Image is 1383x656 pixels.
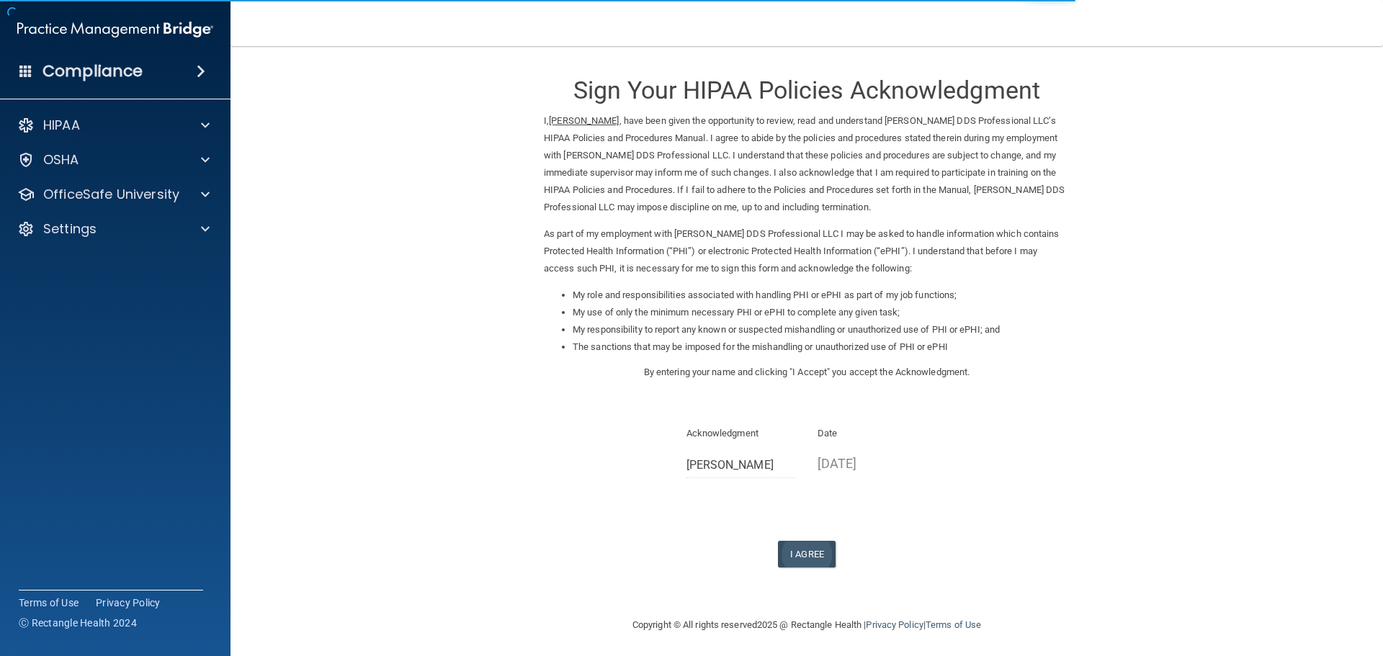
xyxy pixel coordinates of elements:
[573,338,1070,356] li: The sanctions that may be imposed for the mishandling or unauthorized use of PHI or ePHI
[544,225,1070,277] p: As part of my employment with [PERSON_NAME] DDS Professional LLC I may be asked to handle informa...
[686,425,797,442] p: Acknowledgment
[926,619,981,630] a: Terms of Use
[544,602,1070,648] div: Copyright © All rights reserved 2025 @ Rectangle Health | |
[573,304,1070,321] li: My use of only the minimum necessary PHI or ePHI to complete any given task;
[96,596,161,610] a: Privacy Policy
[549,115,619,126] ins: [PERSON_NAME]
[43,117,80,134] p: HIPAA
[573,321,1070,338] li: My responsibility to report any known or suspected mishandling or unauthorized use of PHI or ePHI...
[818,451,928,475] p: [DATE]
[544,77,1070,104] h3: Sign Your HIPAA Policies Acknowledgment
[43,151,79,169] p: OSHA
[19,616,137,630] span: Ⓒ Rectangle Health 2024
[778,541,836,567] button: I Agree
[17,15,213,44] img: PMB logo
[544,364,1070,381] p: By entering your name and clicking "I Accept" you accept the Acknowledgment.
[818,425,928,442] p: Date
[544,112,1070,216] p: I, , have been given the opportunity to review, read and understand [PERSON_NAME] DDS Professiona...
[17,151,210,169] a: OSHA
[43,220,97,238] p: Settings
[866,619,923,630] a: Privacy Policy
[17,117,210,134] a: HIPAA
[686,451,797,478] input: Full Name
[17,220,210,238] a: Settings
[43,186,179,203] p: OfficeSafe University
[17,186,210,203] a: OfficeSafe University
[19,596,79,610] a: Terms of Use
[573,287,1070,304] li: My role and responsibilities associated with handling PHI or ePHI as part of my job functions;
[42,61,143,81] h4: Compliance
